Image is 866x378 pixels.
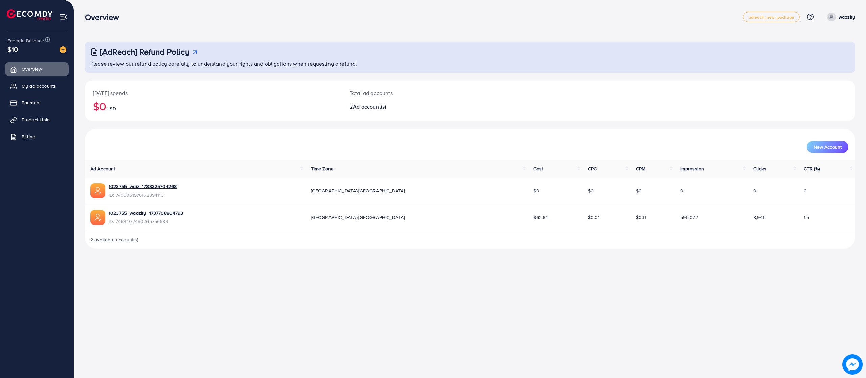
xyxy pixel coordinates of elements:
button: New Account [807,141,848,153]
span: adreach_new_package [749,15,794,19]
span: My ad accounts [22,82,56,89]
span: 0 [680,187,683,194]
p: waazify [839,13,855,21]
span: Ad account(s) [353,103,386,110]
span: $10 [7,44,18,54]
span: ID: 7466051976162394113 [109,192,177,198]
span: 0 [804,187,807,194]
span: 0 [753,187,756,194]
a: waazify [824,13,855,21]
span: 8,945 [753,214,766,221]
img: ic-ads-acc.e4c84228.svg [90,183,105,198]
a: 1023755_waazify_1737708804793 [109,210,183,216]
span: CTR (%) [804,165,820,172]
span: 595,072 [680,214,698,221]
a: My ad accounts [5,79,69,93]
span: Ecomdy Balance [7,37,44,44]
img: ic-ads-acc.e4c84228.svg [90,210,105,225]
h2: 2 [350,103,526,110]
span: Product Links [22,116,51,123]
h2: $0 [93,100,334,113]
span: [GEOGRAPHIC_DATA]/[GEOGRAPHIC_DATA] [311,187,405,194]
span: ID: 7463402480265756689 [109,218,183,225]
span: [GEOGRAPHIC_DATA]/[GEOGRAPHIC_DATA] [311,214,405,221]
a: Product Links [5,113,69,126]
span: Payment [22,99,41,106]
img: logo [7,9,52,20]
span: Time Zone [311,165,334,172]
h3: [AdReach] Refund Policy [100,47,189,57]
p: Total ad accounts [350,89,526,97]
span: $0 [588,187,594,194]
span: Billing [22,133,35,140]
span: New Account [814,145,842,149]
a: 1023755_waiz_1738325704268 [109,183,177,190]
span: CPM [636,165,645,172]
span: $0.11 [636,214,646,221]
img: image [842,354,863,375]
span: $0 [533,187,539,194]
span: Overview [22,66,42,72]
span: $62.64 [533,214,548,221]
span: Clicks [753,165,766,172]
span: USD [106,105,116,112]
a: adreach_new_package [743,12,800,22]
a: Payment [5,96,69,110]
span: $0.01 [588,214,600,221]
span: 1.5 [804,214,809,221]
span: 2 available account(s) [90,236,139,243]
a: Billing [5,130,69,143]
p: Please review our refund policy carefully to understand your rights and obligations when requesti... [90,60,851,68]
a: Overview [5,62,69,76]
img: menu [60,13,67,21]
span: CPC [588,165,597,172]
span: $0 [636,187,642,194]
span: Cost [533,165,543,172]
h3: Overview [85,12,124,22]
p: [DATE] spends [93,89,334,97]
img: image [60,46,66,53]
span: Ad Account [90,165,115,172]
span: Impression [680,165,704,172]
